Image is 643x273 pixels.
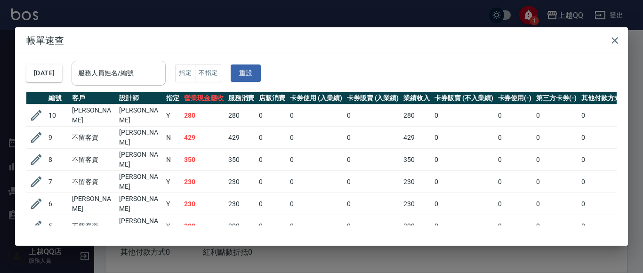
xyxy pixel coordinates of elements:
[226,92,257,104] th: 服務消費
[401,127,432,149] td: 429
[257,193,288,215] td: 0
[164,149,182,171] td: N
[46,92,70,104] th: 編號
[257,104,288,127] td: 0
[496,193,534,215] td: 0
[288,215,345,237] td: 0
[46,171,70,193] td: 7
[401,104,432,127] td: 280
[401,193,432,215] td: 230
[226,149,257,171] td: 350
[117,171,164,193] td: [PERSON_NAME]
[288,149,345,171] td: 0
[46,104,70,127] td: 10
[182,92,226,104] th: 營業現金應收
[496,215,534,237] td: 0
[579,127,631,149] td: 0
[432,171,495,193] td: 0
[345,127,402,149] td: 0
[534,149,579,171] td: 0
[164,127,182,149] td: N
[117,215,164,237] td: [PERSON_NAME]
[257,127,288,149] td: 0
[231,64,261,82] button: 重設
[345,215,402,237] td: 0
[195,64,221,82] button: 不指定
[432,92,495,104] th: 卡券販賣 (不入業績)
[401,215,432,237] td: 300
[182,149,226,171] td: 350
[579,193,631,215] td: 0
[70,193,117,215] td: [PERSON_NAME]
[226,193,257,215] td: 230
[288,127,345,149] td: 0
[288,104,345,127] td: 0
[46,149,70,171] td: 8
[226,215,257,237] td: 300
[579,171,631,193] td: 0
[401,149,432,171] td: 350
[345,92,402,104] th: 卡券販賣 (入業績)
[70,127,117,149] td: 不留客資
[117,92,164,104] th: 設計師
[579,149,631,171] td: 0
[534,92,579,104] th: 第三方卡券(-)
[117,149,164,171] td: [PERSON_NAME]
[70,215,117,237] td: 不留客資
[164,104,182,127] td: Y
[257,215,288,237] td: 0
[432,215,495,237] td: 0
[182,127,226,149] td: 429
[496,171,534,193] td: 0
[117,104,164,127] td: [PERSON_NAME]
[46,127,70,149] td: 9
[117,193,164,215] td: [PERSON_NAME]
[70,171,117,193] td: 不留客資
[70,92,117,104] th: 客戶
[345,149,402,171] td: 0
[534,215,579,237] td: 0
[432,193,495,215] td: 0
[345,104,402,127] td: 0
[164,193,182,215] td: Y
[182,215,226,237] td: 300
[70,149,117,171] td: 不留客資
[345,171,402,193] td: 0
[432,127,495,149] td: 0
[257,149,288,171] td: 0
[15,27,628,54] h2: 帳單速查
[226,127,257,149] td: 429
[26,64,62,82] button: [DATE]
[164,171,182,193] td: Y
[534,171,579,193] td: 0
[579,104,631,127] td: 0
[345,193,402,215] td: 0
[117,127,164,149] td: [PERSON_NAME]
[288,171,345,193] td: 0
[182,104,226,127] td: 280
[496,127,534,149] td: 0
[432,149,495,171] td: 0
[401,171,432,193] td: 230
[288,193,345,215] td: 0
[496,92,534,104] th: 卡券使用(-)
[257,171,288,193] td: 0
[164,215,182,237] td: Y
[175,64,195,82] button: 指定
[226,171,257,193] td: 230
[496,149,534,171] td: 0
[534,127,579,149] td: 0
[182,171,226,193] td: 230
[46,215,70,237] td: 5
[534,104,579,127] td: 0
[226,104,257,127] td: 280
[401,92,432,104] th: 業績收入
[579,92,631,104] th: 其他付款方式(-)
[534,193,579,215] td: 0
[579,215,631,237] td: 0
[46,193,70,215] td: 6
[164,92,182,104] th: 指定
[182,193,226,215] td: 230
[288,92,345,104] th: 卡券使用 (入業績)
[496,104,534,127] td: 0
